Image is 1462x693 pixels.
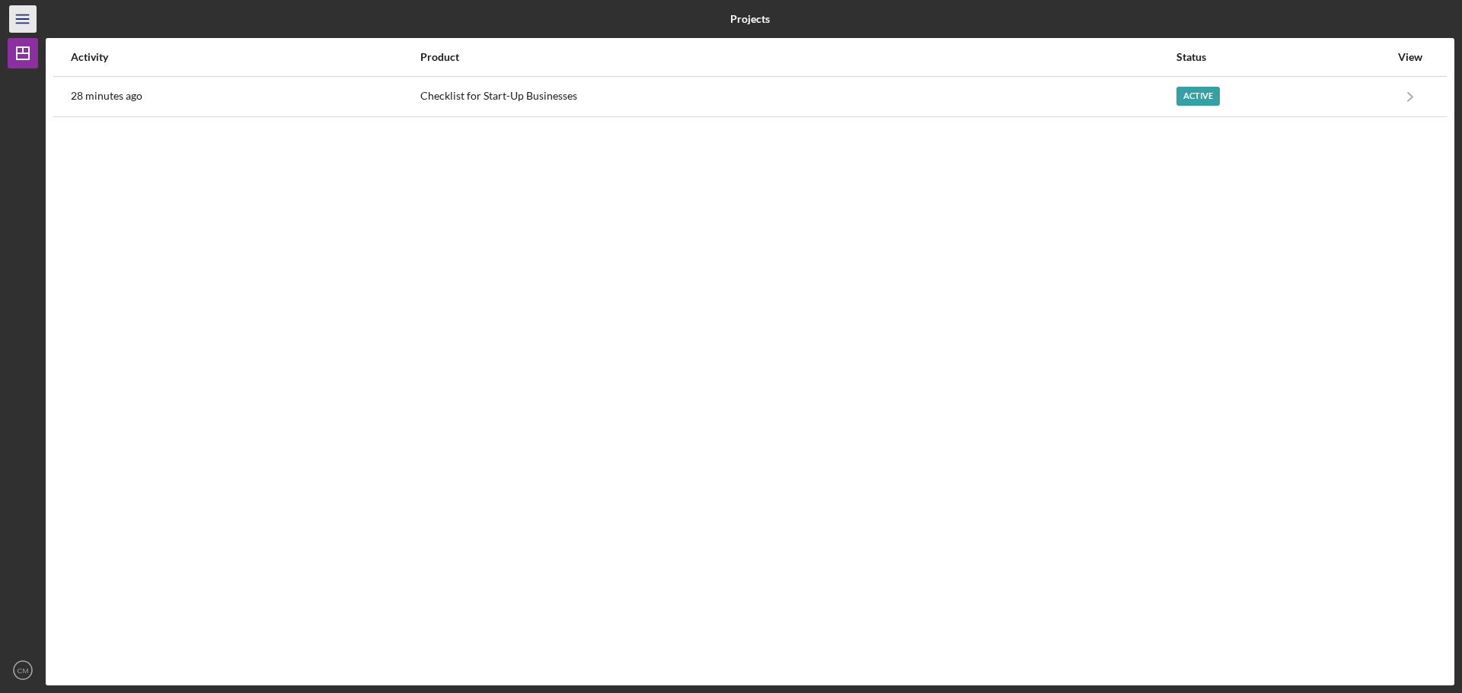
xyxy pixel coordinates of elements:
text: CM [18,666,29,675]
time: 2025-09-09 20:54 [71,90,142,102]
div: Status [1176,51,1390,63]
div: Active [1176,87,1220,106]
b: Projects [730,13,770,25]
button: CM [8,655,38,685]
div: View [1391,51,1429,63]
div: Product [420,51,1176,63]
div: Checklist for Start-Up Businesses [420,78,1176,116]
div: Activity [71,51,419,63]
